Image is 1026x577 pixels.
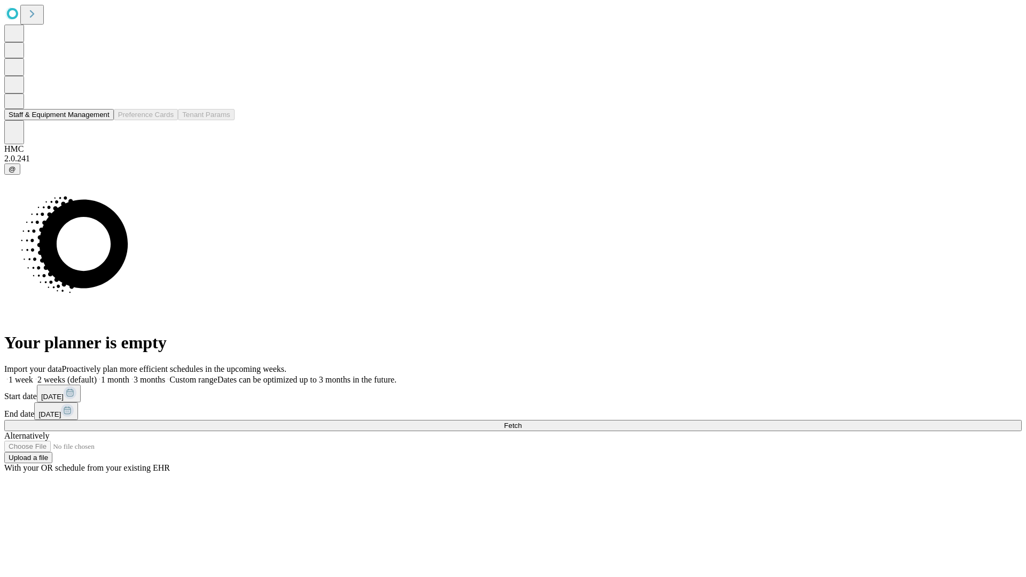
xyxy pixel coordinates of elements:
button: Staff & Equipment Management [4,109,114,120]
span: With your OR schedule from your existing EHR [4,463,170,472]
button: Preference Cards [114,109,178,120]
span: Custom range [169,375,217,384]
button: Tenant Params [178,109,235,120]
span: 1 week [9,375,33,384]
span: 2 weeks (default) [37,375,97,384]
span: Proactively plan more efficient schedules in the upcoming weeks. [62,364,286,373]
button: [DATE] [37,385,81,402]
div: 2.0.241 [4,154,1022,163]
button: @ [4,163,20,175]
button: Upload a file [4,452,52,463]
span: Fetch [504,422,522,430]
button: Fetch [4,420,1022,431]
div: Start date [4,385,1022,402]
span: [DATE] [38,410,61,418]
span: Dates can be optimized up to 3 months in the future. [217,375,397,384]
div: End date [4,402,1022,420]
span: 1 month [101,375,129,384]
span: 3 months [134,375,165,384]
span: @ [9,165,16,173]
h1: Your planner is empty [4,333,1022,353]
button: [DATE] [34,402,78,420]
span: Alternatively [4,431,49,440]
span: Import your data [4,364,62,373]
span: [DATE] [41,393,64,401]
div: HMC [4,144,1022,154]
